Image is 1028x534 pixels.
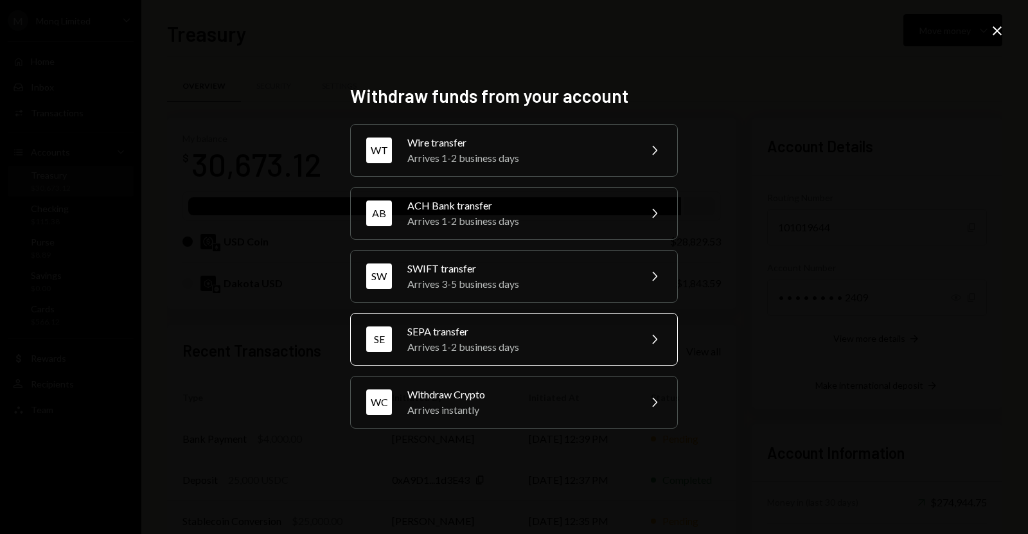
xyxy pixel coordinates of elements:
[350,250,678,303] button: SWSWIFT transferArrives 3-5 business days
[407,261,631,276] div: SWIFT transfer
[350,376,678,429] button: WCWithdraw CryptoArrives instantly
[407,324,631,339] div: SEPA transfer
[366,389,392,415] div: WC
[350,84,678,109] h2: Withdraw funds from your account
[407,402,631,418] div: Arrives instantly
[407,150,631,166] div: Arrives 1-2 business days
[350,124,678,177] button: WTWire transferArrives 1-2 business days
[366,138,392,163] div: WT
[366,200,392,226] div: AB
[366,326,392,352] div: SE
[407,339,631,355] div: Arrives 1-2 business days
[407,387,631,402] div: Withdraw Crypto
[407,135,631,150] div: Wire transfer
[350,187,678,240] button: ABACH Bank transferArrives 1-2 business days
[407,276,631,292] div: Arrives 3-5 business days
[407,198,631,213] div: ACH Bank transfer
[407,213,631,229] div: Arrives 1-2 business days
[366,263,392,289] div: SW
[350,313,678,366] button: SESEPA transferArrives 1-2 business days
